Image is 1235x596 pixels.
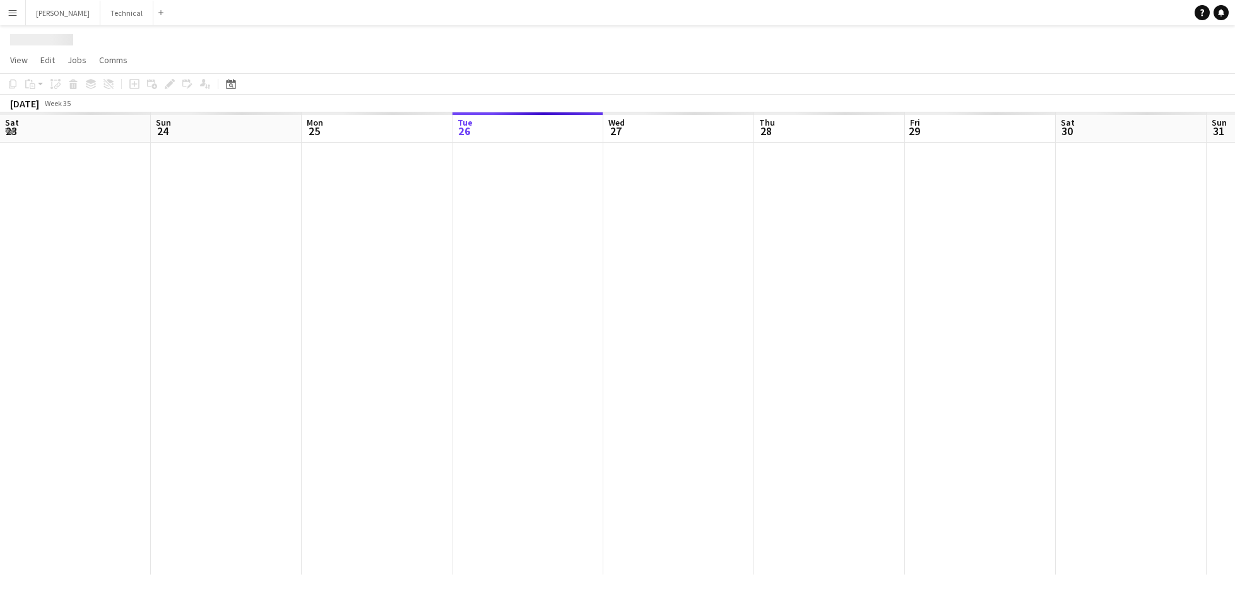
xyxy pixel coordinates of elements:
span: Sun [1212,117,1227,128]
span: 28 [757,124,775,138]
span: Fri [910,117,920,128]
span: 31 [1210,124,1227,138]
span: Sun [156,117,171,128]
a: Comms [94,52,133,68]
span: 27 [606,124,625,138]
span: 29 [908,124,920,138]
span: 26 [456,124,473,138]
a: Jobs [62,52,92,68]
span: 30 [1059,124,1075,138]
button: [PERSON_NAME] [26,1,100,25]
span: Comms [99,54,127,66]
span: Jobs [68,54,86,66]
a: View [5,52,33,68]
span: Sat [1061,117,1075,128]
span: Thu [759,117,775,128]
span: 23 [3,124,19,138]
button: Technical [100,1,153,25]
span: Edit [40,54,55,66]
span: Week 35 [42,98,73,108]
span: View [10,54,28,66]
span: Tue [458,117,473,128]
div: [DATE] [10,97,39,110]
span: Mon [307,117,323,128]
span: 24 [154,124,171,138]
span: 25 [305,124,323,138]
span: Wed [608,117,625,128]
span: Sat [5,117,19,128]
a: Edit [35,52,60,68]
